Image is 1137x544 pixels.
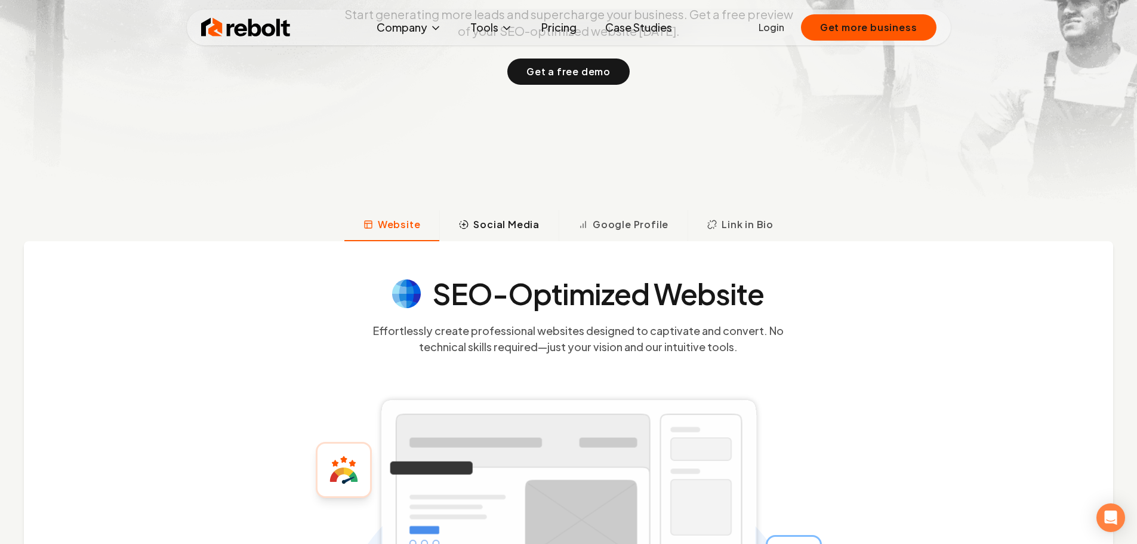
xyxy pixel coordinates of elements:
[722,217,774,232] span: Link in Bio
[439,210,559,241] button: Social Media
[759,20,784,35] a: Login
[1096,503,1125,532] div: Open Intercom Messenger
[433,279,765,308] h4: SEO-Optimized Website
[507,59,630,85] button: Get a free demo
[342,6,796,39] p: Start generating more leads and supercharge your business. Get a free preview of your SEO-optimiz...
[378,217,421,232] span: Website
[801,14,936,41] button: Get more business
[461,16,522,39] button: Tools
[688,210,793,241] button: Link in Bio
[532,16,586,39] a: Pricing
[596,16,682,39] a: Case Studies
[559,210,688,241] button: Google Profile
[344,210,440,241] button: Website
[201,16,291,39] img: Rebolt Logo
[593,217,668,232] span: Google Profile
[367,16,451,39] button: Company
[473,217,540,232] span: Social Media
